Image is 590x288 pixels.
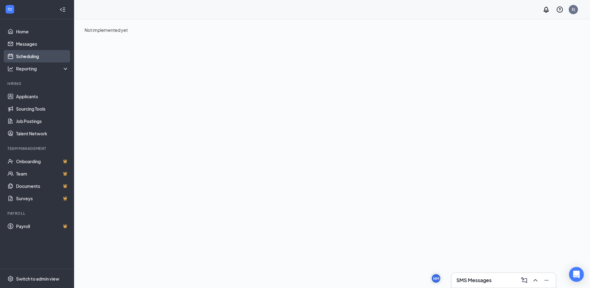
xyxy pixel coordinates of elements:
[543,277,550,284] svg: Minimize
[16,25,69,38] a: Home
[542,6,550,13] svg: Notifications
[7,276,14,282] svg: Settings
[433,276,439,281] div: NM
[16,66,69,72] div: Reporting
[521,277,528,284] svg: ComposeMessage
[16,192,69,205] a: SurveysCrown
[7,211,68,216] div: Payroll
[541,275,551,285] button: Minimize
[7,81,68,86] div: Hiring
[16,50,69,62] a: Scheduling
[16,38,69,50] a: Messages
[572,7,575,12] div: E(
[16,167,69,180] a: TeamCrown
[16,180,69,192] a: DocumentsCrown
[16,103,69,115] a: Sourcing Tools
[16,220,69,232] a: PayrollCrown
[519,275,529,285] button: ComposeMessage
[16,127,69,140] a: Talent Network
[16,115,69,127] a: Job Postings
[7,6,13,12] svg: WorkstreamLogo
[532,277,539,284] svg: ChevronUp
[16,155,69,167] a: OnboardingCrown
[60,6,66,13] svg: Collapse
[16,276,59,282] div: Switch to admin view
[456,277,492,284] h3: SMS Messages
[7,146,68,151] div: Team Management
[16,90,69,103] a: Applicants
[569,267,584,282] div: Open Intercom Messenger
[530,275,540,285] button: ChevronUp
[556,6,563,13] svg: QuestionInfo
[85,27,580,33] div: Not implemented yet
[7,66,14,72] svg: Analysis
